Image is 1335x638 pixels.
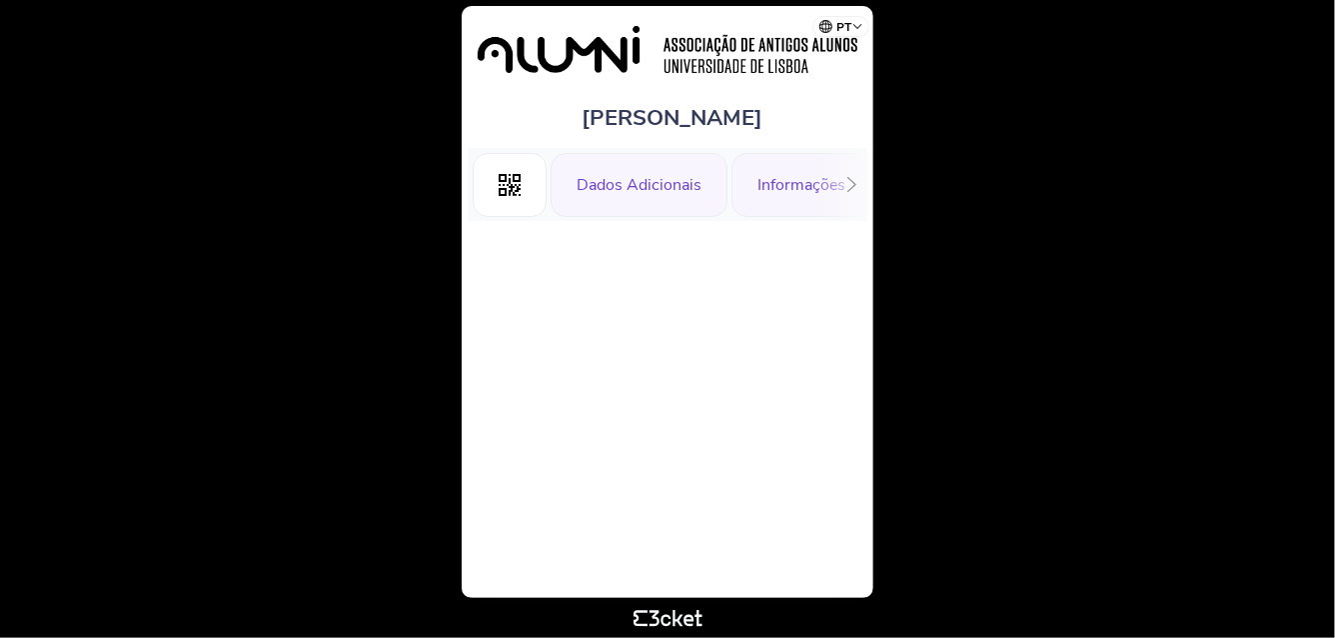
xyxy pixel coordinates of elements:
span: [PERSON_NAME] [583,103,763,133]
div: Dados Adicionais [551,153,727,217]
div: Informações [731,153,871,217]
a: Informações [731,172,871,194]
a: Dados Adicionais [551,172,727,194]
img: Sócios Alumni 2025 [478,26,857,73]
